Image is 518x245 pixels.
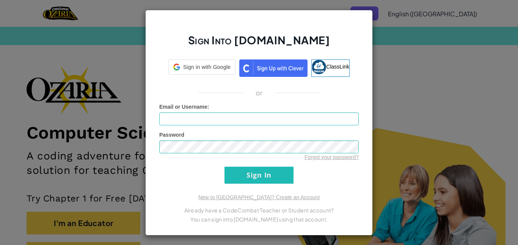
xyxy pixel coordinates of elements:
a: New to [GEOGRAPHIC_DATA]? Create an Account [198,194,320,200]
input: Sign In [224,167,294,184]
div: Sign in with Google [168,59,235,75]
p: or [256,88,263,97]
p: Already have a CodeCombat Teacher or Student account? [159,206,359,215]
span: Password [159,132,184,138]
span: ClassLink [326,63,349,69]
a: Forgot your password? [305,154,359,160]
img: classlink-logo-small.png [312,60,326,74]
p: You can sign into [DOMAIN_NAME] using that account. [159,215,359,224]
span: Email or Username [159,104,207,110]
label: : [159,103,209,111]
h2: Sign Into [DOMAIN_NAME] [159,33,359,55]
a: Sign in with Google [168,59,235,77]
span: Sign in with Google [183,63,231,71]
img: clever_sso_button@2x.png [239,59,308,77]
